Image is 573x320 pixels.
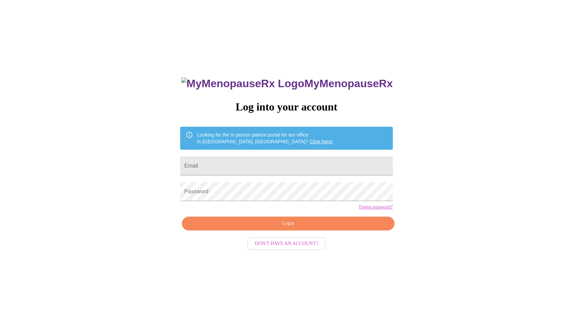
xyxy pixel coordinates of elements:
button: Don't have an account? [247,237,326,250]
a: Click here! [310,139,333,144]
a: Don't have an account? [246,240,327,246]
button: Login [182,217,394,230]
a: Forgot password? [359,204,393,210]
span: Login [190,219,386,228]
span: Don't have an account? [255,240,318,248]
h3: Log into your account [180,101,392,113]
img: MyMenopauseRx Logo [181,77,304,90]
div: Looking for the in person patient portal for our office in [GEOGRAPHIC_DATA], [GEOGRAPHIC_DATA]? [197,129,333,148]
h3: MyMenopauseRx [181,77,393,90]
